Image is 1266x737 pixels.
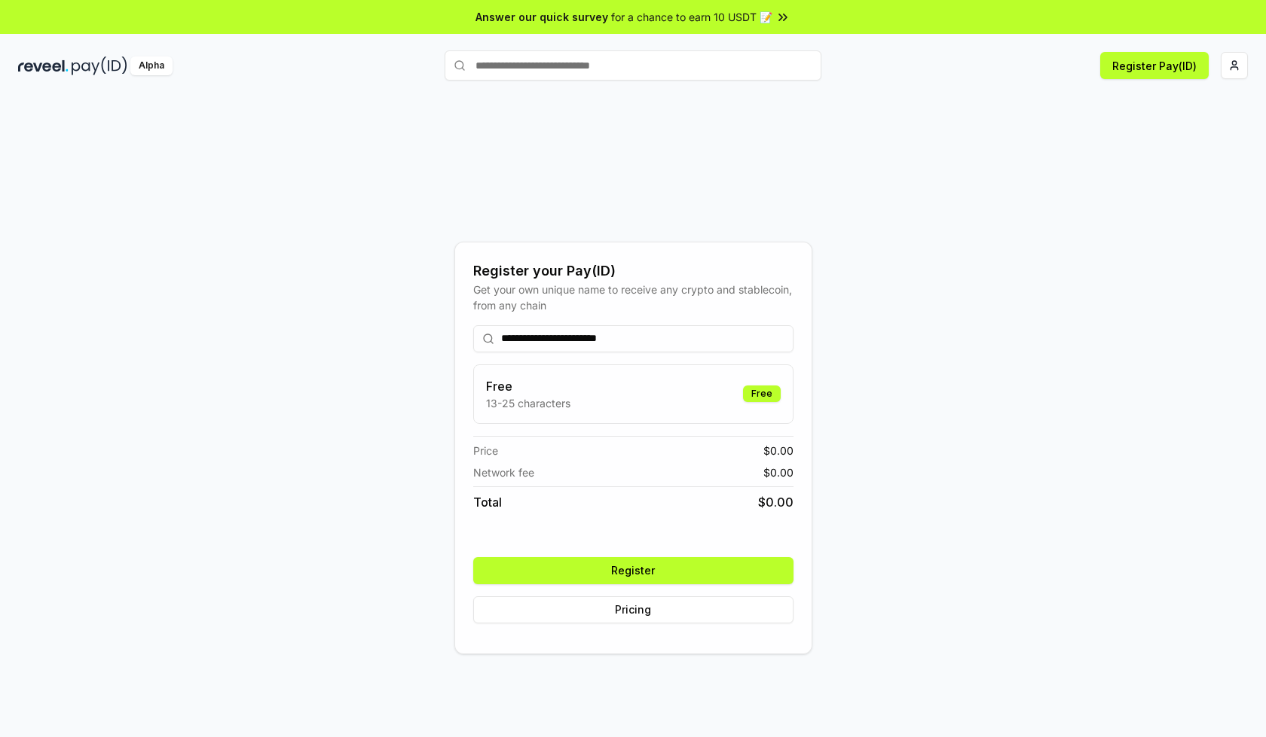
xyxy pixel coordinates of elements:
button: Pricing [473,596,794,623]
p: 13-25 characters [486,395,570,411]
div: Free [743,385,781,402]
span: Answer our quick survey [476,9,608,25]
img: reveel_dark [18,56,69,75]
span: Network fee [473,464,534,480]
div: Get your own unique name to receive any crypto and stablecoin, from any chain [473,282,794,313]
span: Price [473,443,498,458]
button: Register [473,557,794,584]
span: for a chance to earn 10 USDT 📝 [611,9,772,25]
span: $ 0.00 [763,443,794,458]
img: pay_id [72,56,127,75]
h3: Free [486,377,570,395]
span: $ 0.00 [763,464,794,480]
span: Total [473,493,502,511]
div: Register your Pay(ID) [473,260,794,282]
div: Alpha [130,56,173,75]
span: $ 0.00 [758,493,794,511]
button: Register Pay(ID) [1100,52,1209,79]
